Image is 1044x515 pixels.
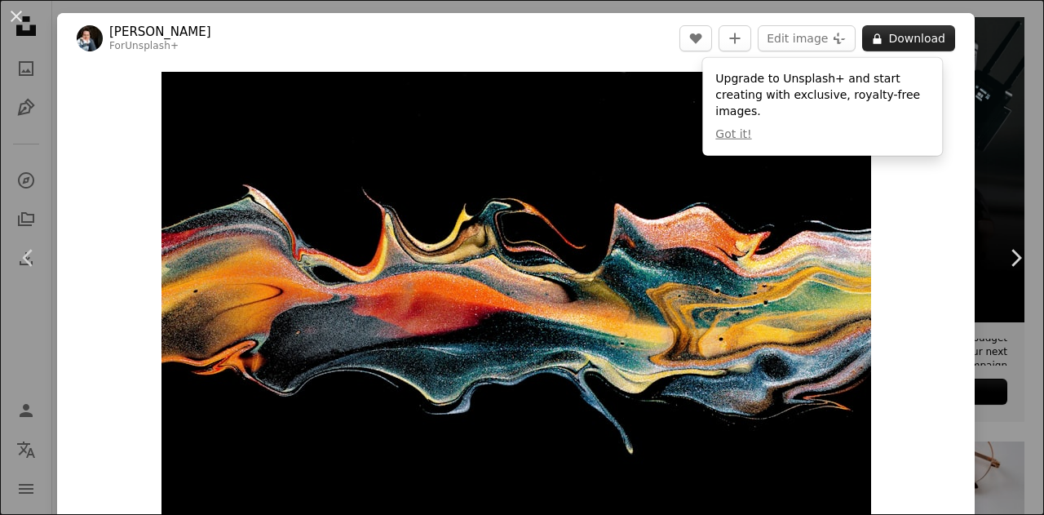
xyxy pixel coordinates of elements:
[679,25,712,51] button: Like
[77,25,103,51] img: Go to Susan Wilkinson's profile
[987,180,1044,336] a: Next
[702,58,942,156] div: Upgrade to Unsplash+ and start creating with exclusive, royalty-free images.
[719,25,751,51] button: Add to Collection
[758,25,856,51] button: Edit image
[109,24,211,40] a: [PERSON_NAME]
[715,127,751,143] button: Got it!
[109,40,211,53] div: For
[862,25,955,51] button: Download
[125,40,179,51] a: Unsplash+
